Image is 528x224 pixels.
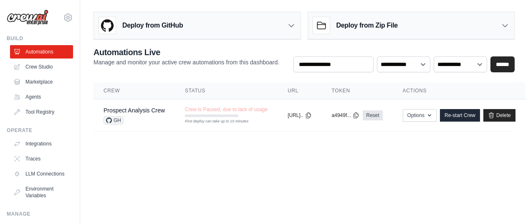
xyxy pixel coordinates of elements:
[93,46,279,58] h2: Automations Live
[104,116,124,125] span: GH
[322,82,393,99] th: Token
[332,112,360,119] button: a4949f...
[486,184,528,224] iframe: Chat Widget
[440,109,480,122] a: Re-start Crew
[10,60,73,74] a: Crew Studio
[483,109,515,122] a: Delete
[10,167,73,181] a: LLM Connections
[7,10,48,25] img: Logo
[7,127,73,134] div: Operate
[336,20,398,31] h3: Deploy from Zip File
[10,182,73,202] a: Environment Variables
[122,20,183,31] h3: Deploy from GitHub
[10,152,73,165] a: Traces
[7,35,73,42] div: Build
[278,82,321,99] th: URL
[10,137,73,150] a: Integrations
[403,109,437,122] button: Options
[104,107,165,114] a: Prospect Analysis Crew
[7,211,73,217] div: Manage
[393,82,525,99] th: Actions
[175,82,278,99] th: Status
[10,90,73,104] a: Agents
[10,75,73,89] a: Marketplace
[99,17,116,34] img: GitHub Logo
[185,106,268,113] span: Crew is Paused, due to lack of usage
[185,119,238,125] div: First deploy can take up to 10 minutes
[93,58,279,66] p: Manage and monitor your active crew automations from this dashboard.
[93,82,175,99] th: Crew
[10,45,73,59] a: Automations
[10,105,73,119] a: Tool Registry
[363,110,382,120] a: Reset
